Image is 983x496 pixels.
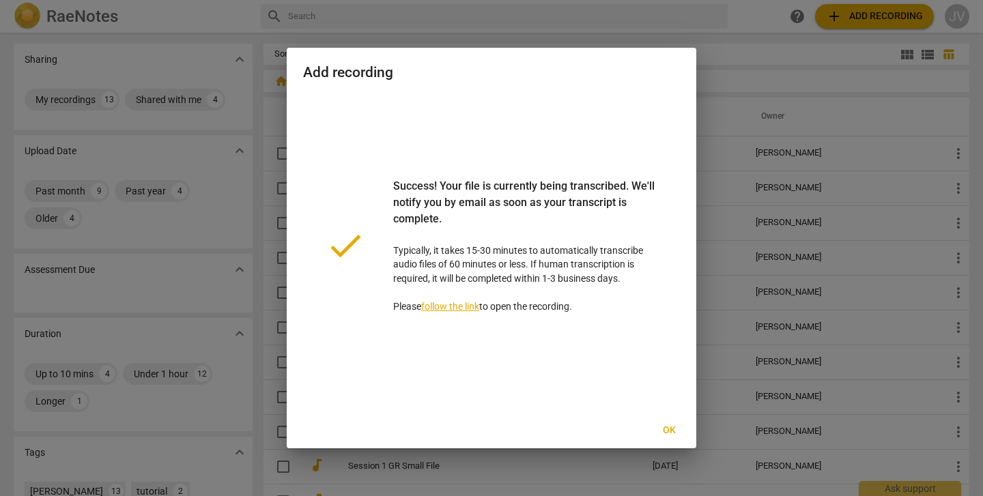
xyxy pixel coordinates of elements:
[421,301,479,312] a: follow the link
[658,424,680,437] span: Ok
[325,225,366,266] span: done
[303,64,680,81] h2: Add recording
[647,418,691,443] button: Ok
[393,178,658,314] p: Typically, it takes 15-30 minutes to automatically transcribe audio files of 60 minutes or less. ...
[393,178,658,244] div: Success! Your file is currently being transcribed. We'll notify you by email as soon as your tran...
